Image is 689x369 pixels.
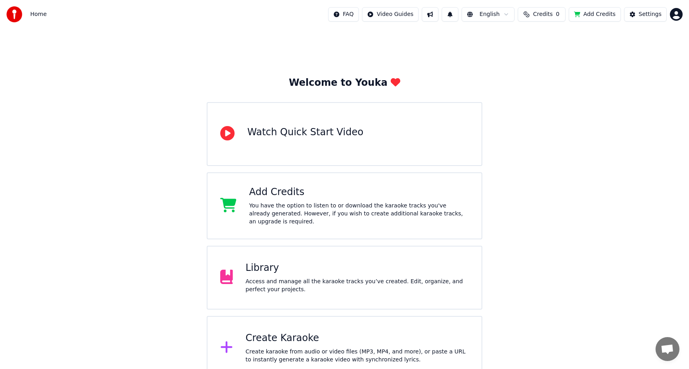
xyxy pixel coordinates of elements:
[533,10,552,18] span: Credits
[246,262,469,274] div: Library
[30,10,47,18] nav: breadcrumb
[624,7,667,22] button: Settings
[246,348,469,364] div: Create karaoke from audio or video files (MP3, MP4, and more), or paste a URL to instantly genera...
[249,202,469,226] div: You have the option to listen to or download the karaoke tracks you've already generated. However...
[289,77,400,89] div: Welcome to Youka
[569,7,621,22] button: Add Credits
[30,10,47,18] span: Home
[639,10,662,18] div: Settings
[246,278,469,294] div: Access and manage all the karaoke tracks you’ve created. Edit, organize, and perfect your projects.
[247,126,363,139] div: Watch Quick Start Video
[362,7,419,22] button: Video Guides
[556,10,560,18] span: 0
[246,332,469,345] div: Create Karaoke
[249,186,469,199] div: Add Credits
[328,7,359,22] button: FAQ
[6,6,22,22] img: youka
[656,337,679,361] div: Open chat
[518,7,566,22] button: Credits0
